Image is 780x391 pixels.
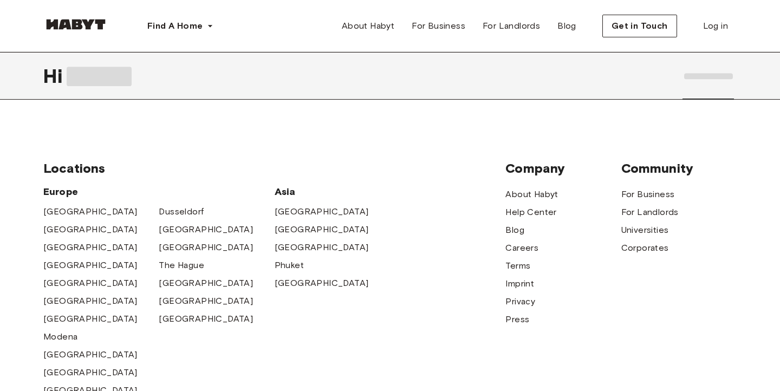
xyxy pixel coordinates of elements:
a: [GEOGRAPHIC_DATA] [159,312,253,325]
a: [GEOGRAPHIC_DATA] [159,277,253,290]
a: [GEOGRAPHIC_DATA] [275,223,369,236]
a: Help Center [505,206,556,219]
a: [GEOGRAPHIC_DATA] [43,277,138,290]
a: Modena [43,330,77,343]
button: Find A Home [139,15,222,37]
div: user profile tabs [680,52,737,100]
a: [GEOGRAPHIC_DATA] [43,366,138,379]
a: For Business [403,15,474,37]
a: Careers [505,242,538,255]
a: Privacy [505,295,535,308]
span: Company [505,160,621,177]
a: About Habyt [505,188,558,201]
a: [GEOGRAPHIC_DATA] [159,295,253,308]
a: Log in [694,15,737,37]
span: Hi [43,64,67,87]
a: Universities [621,224,669,237]
a: For Business [621,188,675,201]
a: [GEOGRAPHIC_DATA] [43,223,138,236]
a: Phuket [275,259,304,272]
span: Get in Touch [612,19,668,32]
a: [GEOGRAPHIC_DATA] [43,205,138,218]
span: For Landlords [483,19,540,32]
a: Blog [505,224,524,237]
a: For Landlords [621,206,679,219]
a: [GEOGRAPHIC_DATA] [159,223,253,236]
span: Locations [43,160,505,177]
img: Habyt [43,19,108,30]
a: [GEOGRAPHIC_DATA] [43,312,138,325]
button: Get in Touch [602,15,677,37]
a: About Habyt [333,15,403,37]
a: Blog [549,15,585,37]
a: Corporates [621,242,669,255]
span: Europe [43,185,275,198]
a: [GEOGRAPHIC_DATA] [159,241,253,254]
span: For Business [412,19,465,32]
a: For Landlords [474,15,549,37]
a: Terms [505,259,530,272]
span: Asia [275,185,390,198]
span: Find A Home [147,19,203,32]
a: [GEOGRAPHIC_DATA] [275,205,369,218]
a: [GEOGRAPHIC_DATA] [43,241,138,254]
a: Imprint [505,277,534,290]
a: [GEOGRAPHIC_DATA] [275,241,369,254]
a: [GEOGRAPHIC_DATA] [43,259,138,272]
span: Blog [557,19,576,32]
span: About Habyt [342,19,394,32]
span: Log in [703,19,728,32]
a: The Hague [159,259,204,272]
span: Community [621,160,737,177]
a: Dusseldorf [159,205,204,218]
a: Press [505,313,529,326]
a: [GEOGRAPHIC_DATA] [43,348,138,361]
a: [GEOGRAPHIC_DATA] [43,295,138,308]
a: [GEOGRAPHIC_DATA] [275,277,369,290]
